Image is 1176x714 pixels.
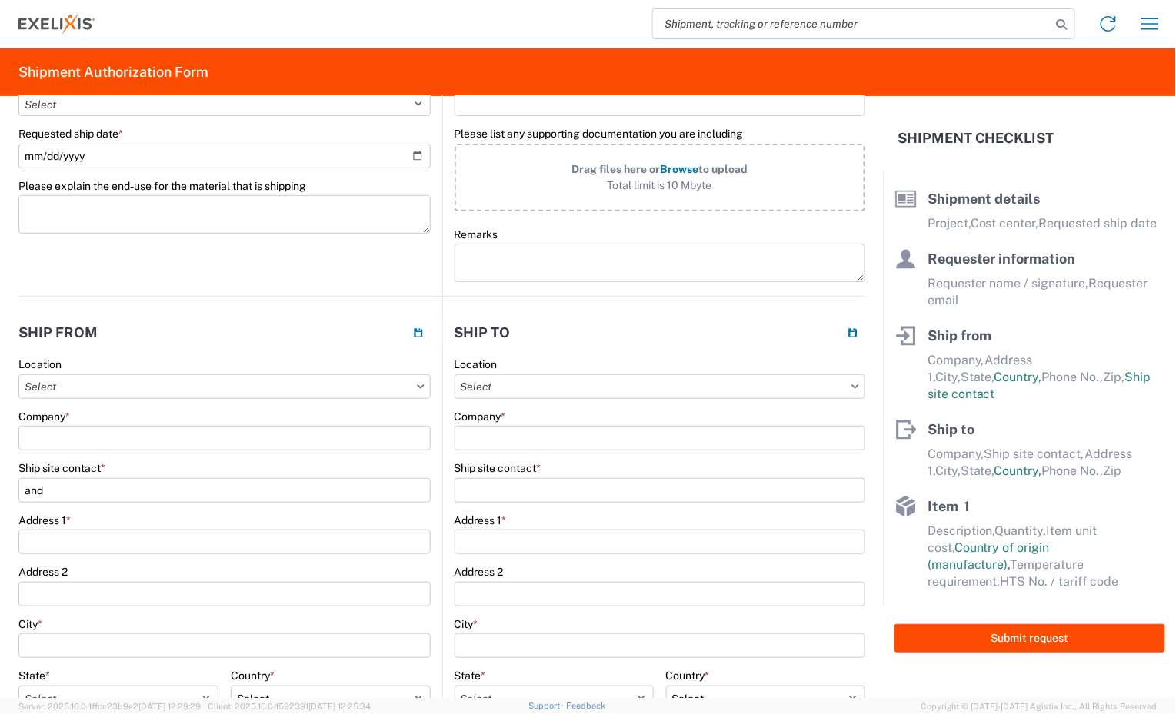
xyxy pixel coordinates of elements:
span: 1 [964,498,970,514]
h2: Shipment Checklist [898,129,1054,148]
span: Country, [994,370,1042,384]
span: Country, [994,463,1042,478]
h2: Ship to [455,325,511,340]
span: State, [961,463,994,478]
a: Support [528,701,567,710]
button: Submit request [894,624,1165,653]
span: Company, [928,447,984,461]
span: [DATE] 12:25:34 [308,702,371,711]
label: Address 2 [18,565,68,579]
span: Company, [928,353,985,367]
span: Total limit is 10 Mbyte [472,178,848,194]
span: Browse [660,163,698,175]
label: City [455,617,478,631]
label: State [18,669,50,682]
span: [DATE] 12:29:29 [138,702,201,711]
span: Project, [928,216,971,231]
label: Remarks [455,227,498,241]
label: Location [18,357,62,371]
label: Location [455,357,498,371]
span: Requester information [928,251,1076,267]
label: City [18,617,42,631]
label: Requested ship date [18,127,123,141]
h2: Ship from [18,325,98,340]
label: Country [666,669,710,682]
span: Zip, [1104,370,1125,384]
span: City, [935,370,961,384]
label: Please explain the end-use for the material that is shipping [18,179,306,193]
label: Country [231,669,275,682]
label: Company [455,410,506,423]
input: Select [455,374,866,399]
input: Shipment, tracking or reference number [653,9,1051,38]
span: Ship from [928,327,991,344]
span: Description, [928,523,995,538]
span: Ship site contact, [984,447,1085,461]
span: Drag files here or [571,163,660,175]
span: Item [928,498,958,514]
label: Company [18,410,70,423]
span: City, [935,463,961,478]
span: Server: 2025.16.0-1ffcc23b9e2 [18,702,201,711]
span: Shipment details [928,191,1041,207]
span: Requester name / signature, [928,276,1089,291]
label: Ship site contact [18,461,105,475]
span: Ship to [928,421,974,437]
span: Zip [1104,463,1122,478]
span: Cost center, [971,216,1039,231]
input: Select [18,374,431,399]
a: Feedback [566,701,605,710]
label: Address 2 [455,565,504,579]
span: Quantity, [995,523,1047,538]
span: Copyright © [DATE]-[DATE] Agistix Inc., All Rights Reserved [921,699,1158,713]
label: Please list any supporting documentation you are including [455,127,866,141]
span: HTS No. / tariff code [1001,574,1119,589]
span: Country of origin (manufacture), [928,540,1050,572]
span: to upload [698,163,748,175]
h2: Shipment Authorization Form [18,63,208,81]
span: Client: 2025.16.0-1592391 [208,702,371,711]
span: Phone No., [1042,463,1104,478]
span: Requested ship date [1039,216,1158,231]
label: State [455,669,486,682]
span: State, [961,370,994,384]
span: Phone No., [1042,370,1104,384]
label: Address 1 [455,513,507,527]
label: Address 1 [18,513,71,527]
label: Ship site contact [455,461,541,475]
